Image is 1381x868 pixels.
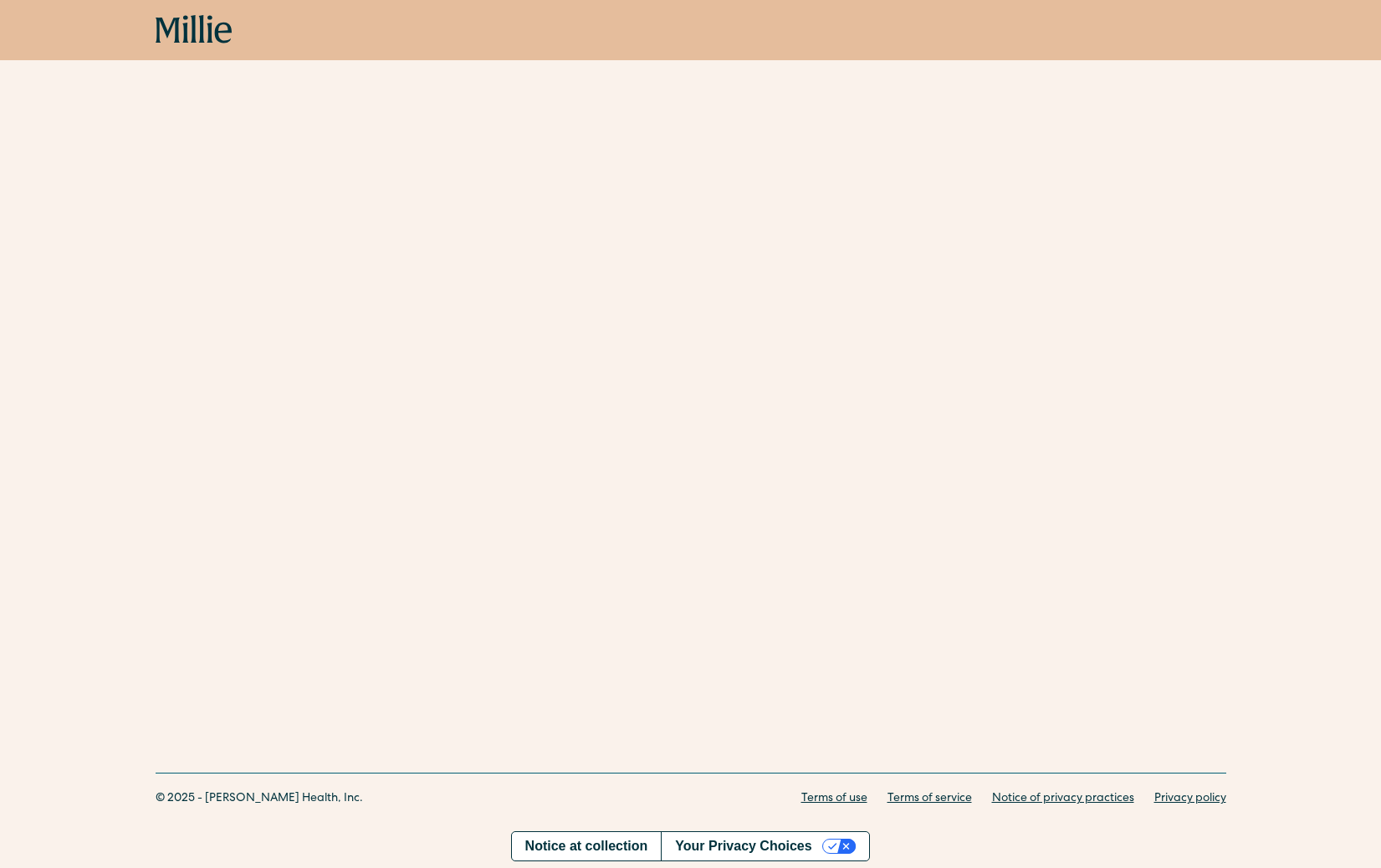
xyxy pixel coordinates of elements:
[661,832,869,860] button: Your Privacy Choices
[512,832,662,860] a: Notice at collection
[887,790,972,808] a: Terms of service
[801,790,867,808] a: Terms of use
[992,790,1134,808] a: Notice of privacy practices
[156,790,363,808] div: © 2025 - [PERSON_NAME] Health, Inc.
[1154,790,1226,808] a: Privacy policy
